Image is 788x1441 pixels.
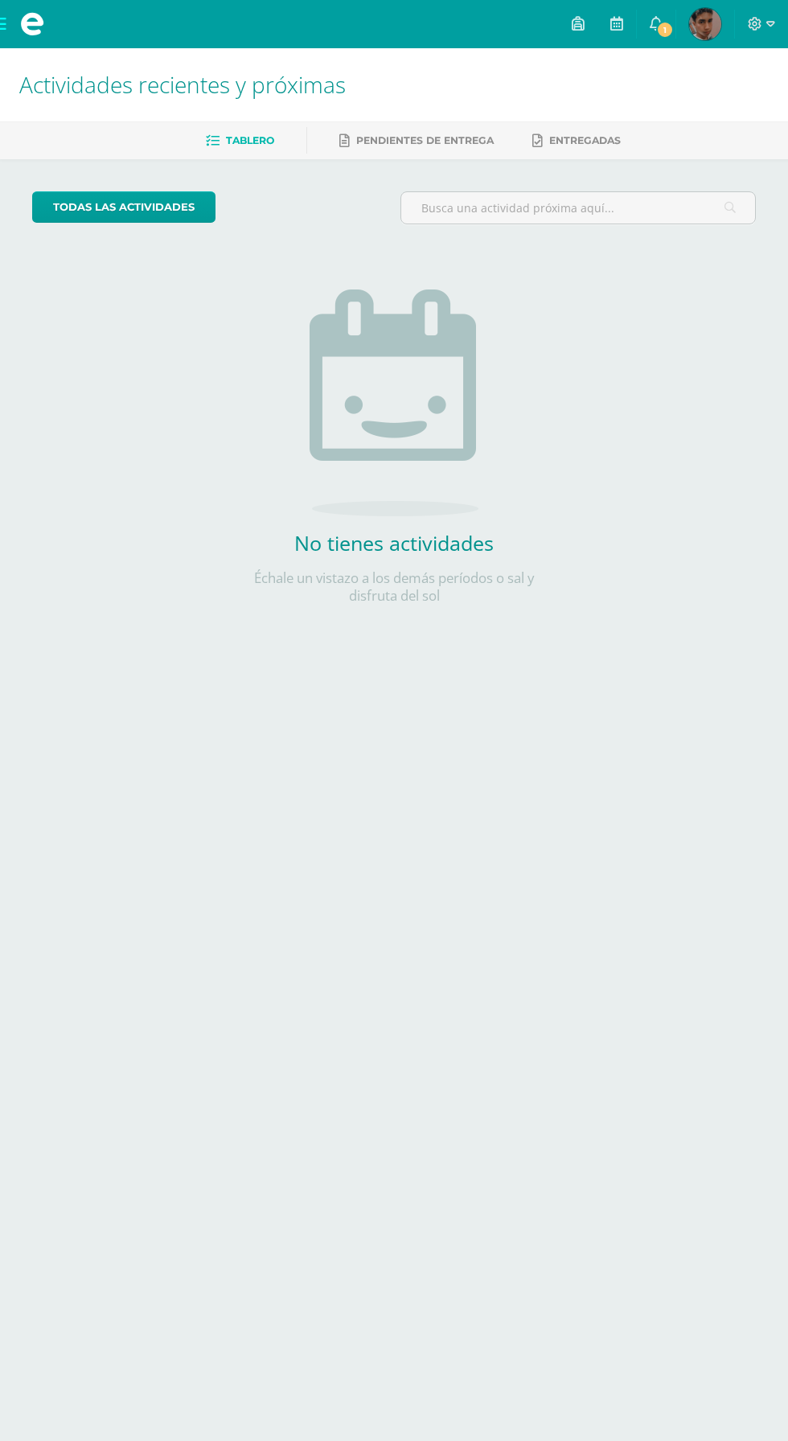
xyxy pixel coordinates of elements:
span: 1 [656,21,674,39]
a: Tablero [206,128,274,154]
span: Tablero [226,134,274,146]
p: Échale un vistazo a los demás períodos o sal y disfruta del sol [233,569,555,605]
h2: No tienes actividades [233,529,555,556]
span: Pendientes de entrega [356,134,494,146]
img: no_activities.png [310,289,478,516]
span: Entregadas [549,134,621,146]
img: 9f0756336bf76ef3afc8cadeb96d1fce.png [689,8,721,40]
input: Busca una actividad próxima aquí... [401,192,755,224]
span: Actividades recientes y próximas [19,69,346,100]
a: todas las Actividades [32,191,215,223]
a: Pendientes de entrega [339,128,494,154]
a: Entregadas [532,128,621,154]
